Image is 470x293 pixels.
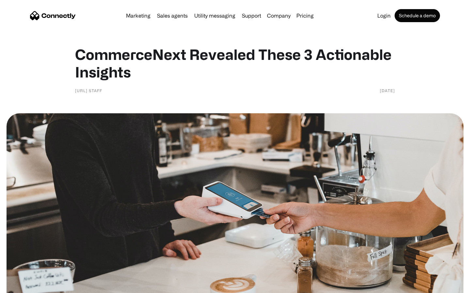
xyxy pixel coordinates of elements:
[154,13,190,18] a: Sales agents
[13,282,39,291] ul: Language list
[294,13,316,18] a: Pricing
[75,46,395,81] h1: CommerceNext Revealed These 3 Actionable Insights
[7,282,39,291] aside: Language selected: English
[123,13,153,18] a: Marketing
[375,13,393,18] a: Login
[192,13,238,18] a: Utility messaging
[380,87,395,94] div: [DATE]
[239,13,264,18] a: Support
[395,9,440,22] a: Schedule a demo
[267,11,290,20] div: Company
[75,87,102,94] div: [URL] Staff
